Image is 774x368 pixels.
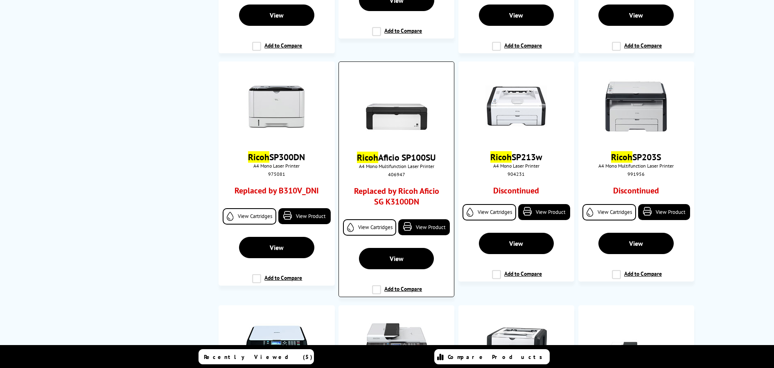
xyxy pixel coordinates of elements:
[225,171,328,177] div: 975081
[490,151,512,163] mark: Ricoh
[463,204,516,220] a: View Cartridges
[270,11,284,19] span: View
[479,5,554,26] a: View
[509,239,523,248] span: View
[448,353,547,361] span: Compare Products
[629,11,643,19] span: View
[598,233,674,254] a: View
[246,76,307,137] img: ricohsp300dn-thumb1.jpg
[372,285,422,301] label: Add to Compare
[518,204,570,220] a: View Product
[199,349,314,364] a: Recently Viewed (5)
[239,5,314,26] a: View
[492,270,542,286] label: Add to Compare
[343,163,450,169] span: A4 Mono Multifunction Laser Printer
[611,151,661,163] a: RicohSP203S
[343,219,396,236] a: View Cartridges
[248,151,269,163] mark: Ricoh
[598,5,674,26] a: View
[357,152,378,163] mark: Ricoh
[463,163,570,169] span: A4 Mono Laser Printer
[485,76,547,137] img: SP213-small.jpg
[248,151,305,163] a: RicohSP300DN
[612,42,662,57] label: Add to Compare
[366,76,427,138] img: ricohsp100sufrontland.jpg
[492,42,542,57] label: Add to Compare
[611,151,632,163] mark: Ricoh
[629,239,643,248] span: View
[612,270,662,286] label: Add to Compare
[372,27,422,43] label: Add to Compare
[434,349,550,364] a: Compare Products
[354,186,439,211] a: Replaced by Ricoh Aficio SG K3100DN
[593,185,679,200] div: Discontinued
[582,163,690,169] span: A4 Mono Multifunction Laser Printer
[345,171,448,177] div: 406947
[357,152,436,163] a: RicohAficio SP100SU
[239,237,314,258] a: View
[223,163,330,169] span: A4 Mono Laser Printer
[490,151,542,163] a: RicohSP213w
[223,208,276,225] a: View Cartridges
[465,171,568,177] div: 904231
[278,208,330,224] a: View Product
[270,243,284,252] span: View
[638,204,690,220] a: View Product
[252,274,302,290] label: Add to Compare
[235,185,319,200] a: Replaced by B310V_DNI
[509,11,523,19] span: View
[584,171,688,177] div: 991956
[359,248,434,269] a: View
[252,42,302,57] label: Add to Compare
[479,233,554,254] a: View
[605,76,667,137] img: ricoh-sp203s-front-small.jpg
[398,219,450,235] a: View Product
[204,353,313,361] span: Recently Viewed (5)
[390,254,404,263] span: View
[473,185,560,200] div: Discontinued
[582,204,636,220] a: View Cartridges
